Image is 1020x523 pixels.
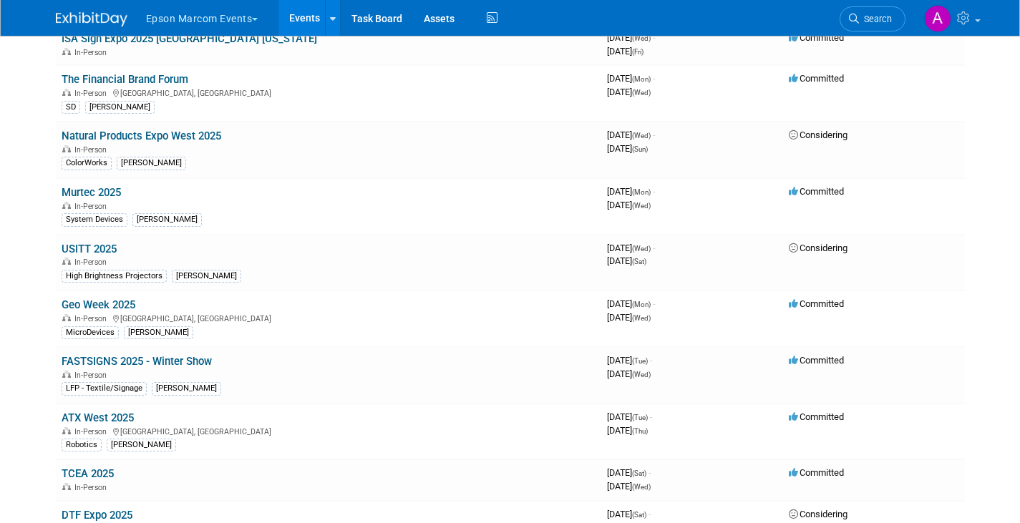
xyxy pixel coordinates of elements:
span: Committed [789,32,844,43]
span: [DATE] [607,298,655,309]
span: - [653,32,655,43]
span: - [653,243,655,253]
img: In-Person Event [62,202,71,209]
span: [DATE] [607,355,652,366]
span: Committed [789,467,844,478]
div: High Brightness Projectors [62,270,167,283]
span: (Wed) [632,483,651,491]
span: (Fri) [632,48,643,56]
div: [PERSON_NAME] [124,326,193,339]
span: - [653,186,655,197]
span: In-Person [74,314,111,323]
div: MicroDevices [62,326,119,339]
div: [PERSON_NAME] [107,439,176,451]
div: ColorWorks [62,157,112,170]
span: - [650,355,652,366]
div: SD [62,101,80,114]
div: [PERSON_NAME] [85,101,155,114]
span: [DATE] [607,255,646,266]
img: In-Person Event [62,258,71,265]
a: ATX West 2025 [62,411,134,424]
span: (Tue) [632,414,648,421]
img: In-Person Event [62,483,71,490]
span: (Sat) [632,258,646,265]
div: [GEOGRAPHIC_DATA], [GEOGRAPHIC_DATA] [62,312,596,323]
span: [DATE] [607,129,655,140]
span: [DATE] [607,481,651,492]
span: [DATE] [607,467,651,478]
span: - [653,129,655,140]
span: [DATE] [607,312,651,323]
span: (Tue) [632,357,648,365]
span: In-Person [74,258,111,267]
span: - [649,467,651,478]
div: [PERSON_NAME] [172,270,241,283]
span: [DATE] [607,200,651,210]
div: [GEOGRAPHIC_DATA], [GEOGRAPHIC_DATA] [62,87,596,98]
span: In-Person [74,89,111,98]
span: In-Person [74,483,111,492]
img: In-Person Event [62,427,71,434]
span: [DATE] [607,425,648,436]
span: (Thu) [632,427,648,435]
a: Geo Week 2025 [62,298,135,311]
a: FASTSIGNS 2025 - Winter Show [62,355,212,368]
span: (Wed) [632,34,651,42]
span: (Wed) [632,314,651,322]
div: Robotics [62,439,102,451]
span: (Wed) [632,371,651,378]
a: TCEA 2025 [62,467,114,480]
span: In-Person [74,202,111,211]
img: In-Person Event [62,89,71,96]
span: (Wed) [632,89,651,97]
a: USITT 2025 [62,243,117,255]
span: Committed [789,186,844,197]
span: Committed [789,298,844,309]
div: [GEOGRAPHIC_DATA], [GEOGRAPHIC_DATA] [62,425,596,436]
span: (Wed) [632,245,651,253]
a: Natural Products Expo West 2025 [62,129,221,142]
div: [PERSON_NAME] [132,213,202,226]
span: [DATE] [607,143,648,154]
a: Search [840,6,905,31]
img: In-Person Event [62,314,71,321]
span: (Mon) [632,188,651,196]
span: (Sat) [632,469,646,477]
span: In-Person [74,427,111,436]
span: In-Person [74,371,111,380]
span: Considering [789,509,847,519]
span: Considering [789,129,847,140]
span: - [653,73,655,84]
span: Committed [789,73,844,84]
span: Committed [789,355,844,366]
span: [DATE] [607,46,643,57]
span: [DATE] [607,73,655,84]
span: (Sun) [632,145,648,153]
span: [DATE] [607,509,651,519]
span: Search [859,14,892,24]
img: ExhibitDay [56,12,127,26]
img: Alex Madrid [924,5,951,32]
span: In-Person [74,48,111,57]
span: - [653,298,655,309]
span: In-Person [74,145,111,155]
a: DTF Expo 2025 [62,509,132,522]
a: Murtec 2025 [62,186,121,199]
span: [DATE] [607,368,651,379]
span: [DATE] [607,186,655,197]
span: Committed [789,411,844,422]
span: [DATE] [607,32,655,43]
a: The Financial Brand Forum [62,73,188,86]
div: [PERSON_NAME] [152,382,221,395]
span: [DATE] [607,243,655,253]
img: In-Person Event [62,145,71,152]
span: (Sat) [632,511,646,519]
span: (Wed) [632,132,651,140]
span: [DATE] [607,411,652,422]
span: [DATE] [607,87,651,97]
span: (Mon) [632,75,651,83]
a: ISA Sign Expo 2025 [GEOGRAPHIC_DATA] [US_STATE] [62,32,317,45]
span: (Mon) [632,300,651,308]
img: In-Person Event [62,371,71,378]
img: In-Person Event [62,48,71,55]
